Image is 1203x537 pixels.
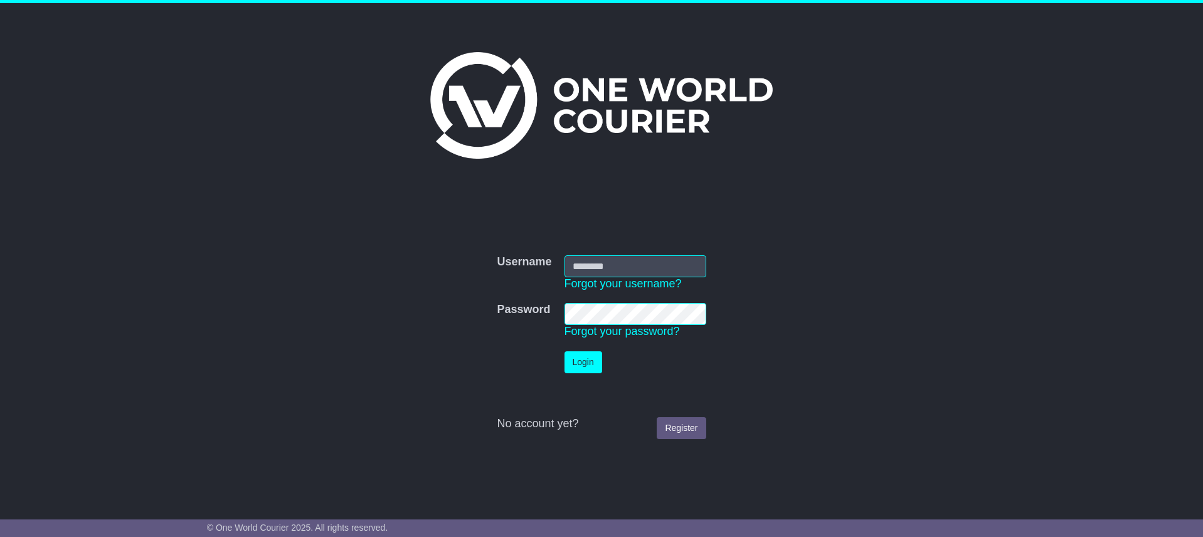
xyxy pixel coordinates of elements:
div: No account yet? [497,417,706,431]
span: © One World Courier 2025. All rights reserved. [207,523,388,533]
img: One World [430,52,773,159]
label: Password [497,303,550,317]
label: Username [497,255,551,269]
a: Forgot your password? [564,325,680,338]
a: Register [657,417,706,439]
button: Login [564,351,602,373]
a: Forgot your username? [564,277,682,290]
